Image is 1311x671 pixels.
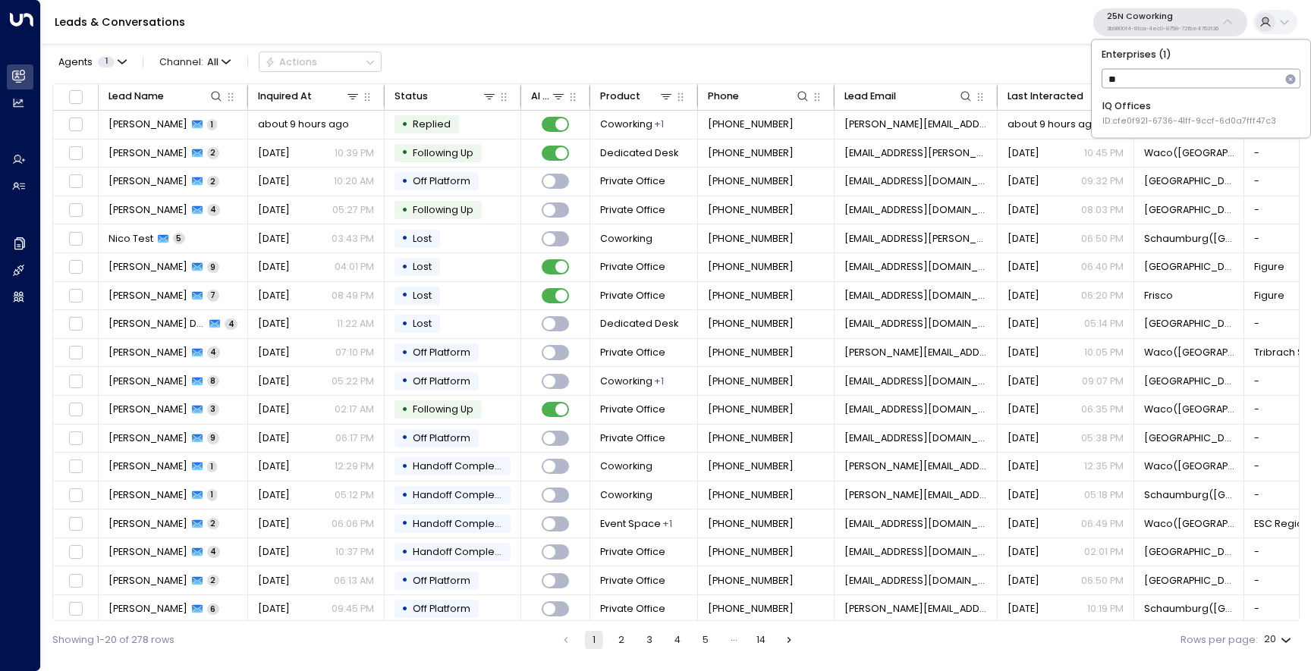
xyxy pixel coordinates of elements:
[600,88,674,105] div: Product
[708,459,794,473] span: +16303492809
[600,375,652,388] span: Coworking
[844,289,988,303] span: rayan.habbab@gmail.com
[668,631,687,649] button: Go to page 4
[844,260,988,274] span: rayan.habbab@gmail.com
[600,545,665,559] span: Private Office
[413,459,511,472] span: Handoff Completed
[108,403,187,416] span: Roxane Kazerooni
[844,375,988,388] span: robandsusan2908@gmail.com
[207,546,220,557] span: 4
[335,459,374,473] p: 12:29 PM
[108,317,206,331] span: Prateek Dhal
[258,317,290,331] span: Aug 11, 2025
[1008,346,1039,359] span: Aug 18, 2025
[401,512,408,535] div: •
[108,346,187,359] span: Erica Taylor
[413,232,432,245] span: Lost
[207,604,219,615] span: 6
[600,346,665,359] span: Private Office
[108,232,153,246] span: Nico Test
[531,88,567,105] div: AI mode
[1107,26,1218,32] p: 3b9800f4-81ca-4ec0-8758-72fbe4763f36
[154,52,236,71] span: Channel:
[265,56,317,68] div: Actions
[844,403,988,416] span: rkazerooni74@gmail.com
[108,88,225,105] div: Lead Name
[413,203,473,216] span: Following Up
[207,290,219,301] span: 7
[332,203,374,217] p: 05:27 PM
[1093,8,1247,36] button: 25N Coworking3b9800f4-81ca-4ec0-8758-72fbe4763f36
[600,517,661,531] span: Event Space
[708,88,811,105] div: Phone
[332,289,374,303] p: 08:49 PM
[1084,459,1124,473] p: 12:35 PM
[654,118,664,131] div: Private Office
[1008,375,1039,388] span: Aug 18, 2025
[108,375,187,388] span: Rob Mersis
[600,431,665,445] span: Private Office
[67,544,84,561] span: Toggle select row
[413,146,473,159] span: Following Up
[207,403,219,415] span: 3
[401,170,408,193] div: •
[413,431,470,444] span: Off Platform
[332,517,374,531] p: 06:06 PM
[1264,629,1294,650] div: 20
[1084,317,1124,331] p: 05:14 PM
[1144,346,1234,359] span: Waco(TX)
[844,574,988,588] span: jamelrobin25@gmail.com
[258,346,290,359] span: Aug 10, 2025
[108,431,187,445] span: Kyle Rhodes
[1008,574,1039,588] span: Aug 11, 2025
[600,403,665,416] span: Private Office
[1008,203,1039,217] span: Yesterday
[401,256,408,279] div: •
[67,372,84,390] span: Toggle select row
[1144,375,1234,388] span: Frisco(TX)
[401,569,408,592] div: •
[258,403,290,416] span: Aug 13, 2025
[225,318,237,330] span: 4
[600,459,652,473] span: Coworking
[258,602,290,616] span: Aug 07, 2025
[207,346,220,358] span: 4
[334,174,374,188] p: 10:20 AM
[52,52,131,71] button: Agents1
[708,118,794,131] span: +15125083221
[844,517,988,531] span: stalley@esc12.net
[108,517,187,531] span: Sandy Talley
[844,346,988,359] span: erica@tribrachsolutions.com
[585,631,603,649] button: page 1
[1008,174,1039,188] span: Yesterday
[401,312,408,336] div: •
[1008,88,1111,105] div: Last Interacted
[335,260,374,274] p: 04:01 PM
[52,633,174,647] div: Showing 1-20 of 278 rows
[640,631,659,649] button: Go to page 3
[725,631,743,649] div: …
[1144,232,1234,246] span: Schaumburg(IL)
[401,341,408,365] div: •
[401,455,408,478] div: •
[413,517,511,530] span: Handoff Completed
[67,315,84,333] span: Toggle select row
[600,174,665,188] span: Private Office
[108,574,187,588] span: Jamel Robinson
[708,203,794,217] span: +15757067308
[67,145,84,162] span: Toggle select row
[67,259,84,276] span: Toggle select row
[1008,289,1039,303] span: Jul 09, 2025
[258,517,290,531] span: Aug 12, 2025
[1081,574,1124,588] p: 06:50 PM
[337,317,374,331] p: 11:22 AM
[258,260,290,274] span: Jul 21, 2025
[335,488,374,502] p: 05:12 PM
[67,487,84,504] span: Toggle select row
[207,176,219,187] span: 2
[207,375,219,387] span: 8
[1081,403,1124,416] p: 06:35 PM
[1084,146,1124,160] p: 10:45 PM
[67,515,84,532] span: Toggle select row
[332,375,374,388] p: 05:22 PM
